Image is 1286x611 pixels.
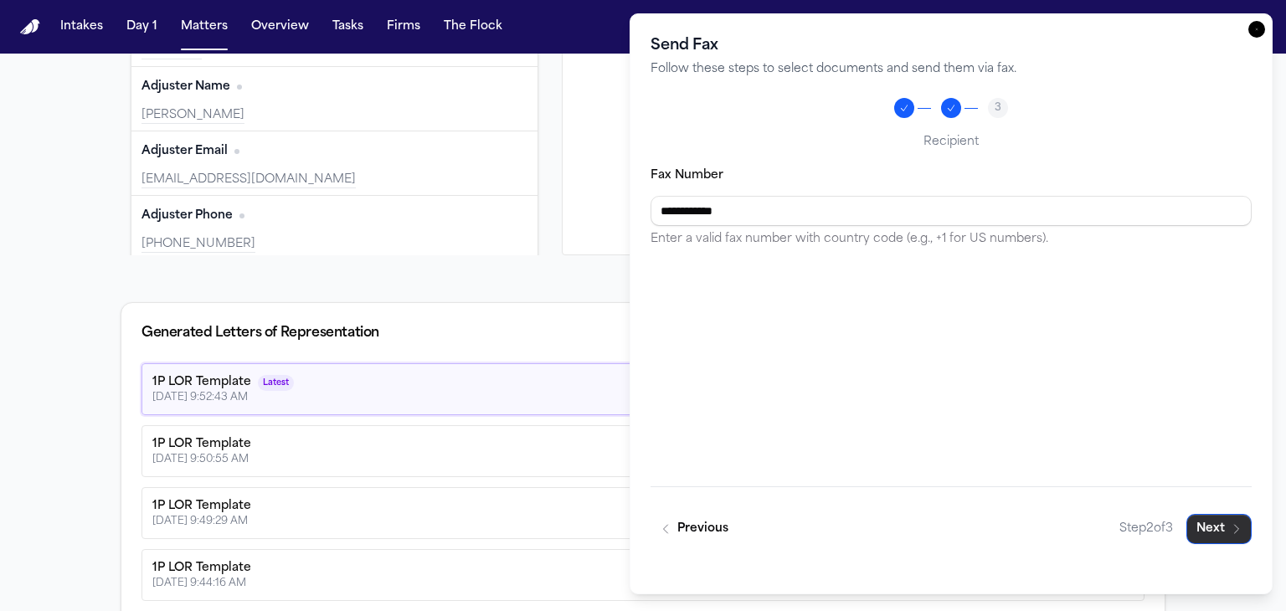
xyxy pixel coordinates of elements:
span: Recipient [923,136,979,148]
span: 3 [995,101,1001,115]
label: Fax Number [651,169,723,182]
p: Enter a valid fax number with country code (e.g., +1 for US numbers). [651,229,1252,249]
span: Step 2 of 3 [1119,521,1173,537]
nav: Progress [651,98,1252,118]
button: Previous [651,514,738,544]
p: Follow these steps to select documents and send them via fax. [651,61,1252,78]
h2: Send Fax [651,34,1252,58]
button: Next [1186,514,1252,544]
